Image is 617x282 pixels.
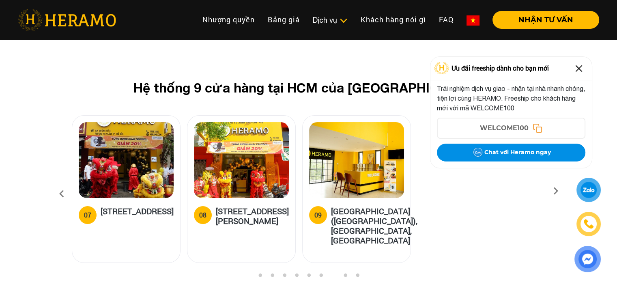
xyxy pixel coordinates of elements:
button: NHẬN TƯ VẤN [492,11,599,29]
button: 6 [317,273,325,281]
div: 08 [199,210,206,220]
p: Trải nghiệm dịch vụ giao - nhận tại nhà nhanh chóng, tiện lợi cùng HERAMO. Freeship cho khách hàn... [437,84,585,113]
h2: Hệ thống 9 cửa hàng tại HCM của [GEOGRAPHIC_DATA] [85,80,533,95]
img: Close [572,62,585,75]
h5: [STREET_ADDRESS] [101,206,174,222]
button: 5 [305,273,313,281]
img: Zalo [471,146,484,159]
h5: [STREET_ADDRESS][PERSON_NAME] [216,206,289,226]
img: subToggleIcon [339,17,348,25]
button: 4 [292,273,301,281]
img: heramo-logo.png [18,9,116,30]
img: vn-flag.png [467,15,479,26]
a: FAQ [432,11,460,28]
h5: [GEOGRAPHIC_DATA] ([GEOGRAPHIC_DATA]), [GEOGRAPHIC_DATA], [GEOGRAPHIC_DATA] [331,206,417,245]
img: heramo-15a-duong-so-2-phuong-an-khanh-thu-duc [79,122,174,198]
button: 8 [341,273,349,281]
img: phone-icon [584,220,593,229]
span: Ưu đãi freeship dành cho bạn mới [451,63,549,73]
img: Logo [434,62,449,74]
img: heramo-parc-villa-dai-phuoc-island-dong-nai [309,122,404,198]
a: NHẬN TƯ VẤN [486,16,599,24]
a: phone-icon [577,213,600,236]
button: 3 [280,273,288,281]
div: Dịch vụ [313,15,348,26]
a: Nhượng quyền [196,11,261,28]
button: 9 [353,273,361,281]
img: heramo-398-duong-hoang-dieu-phuong-2-quan-4 [194,122,289,198]
button: 2 [268,273,276,281]
a: Bảng giá [261,11,306,28]
button: Chat với Heramo ngay [437,144,585,161]
div: 07 [84,210,91,220]
button: 1 [256,273,264,281]
div: 09 [314,210,322,220]
span: WELCOME100 [480,123,529,133]
button: 7 [329,273,337,281]
a: Khách hàng nói gì [354,11,432,28]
